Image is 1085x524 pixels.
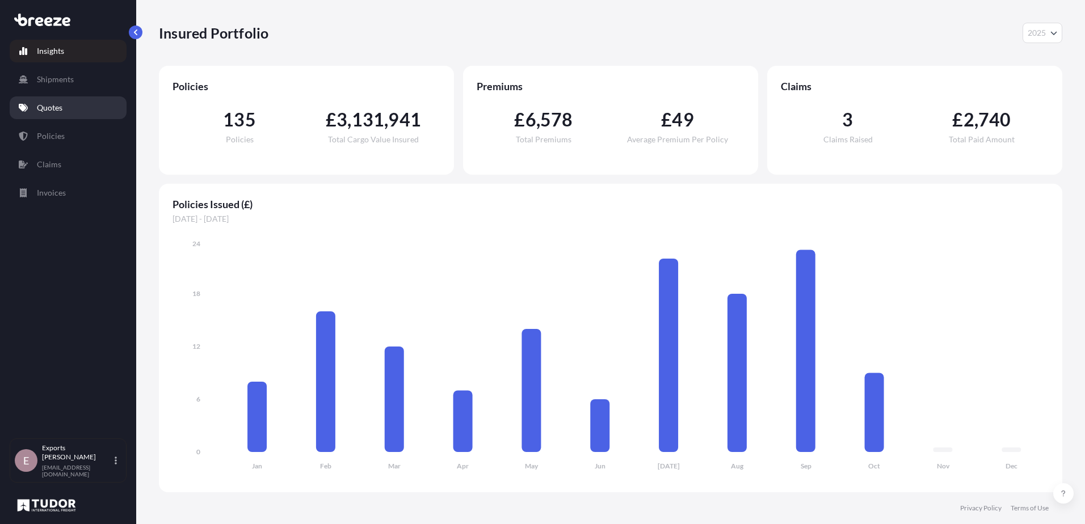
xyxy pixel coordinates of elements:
p: Shipments [37,74,74,85]
tspan: Feb [320,462,331,470]
tspan: 12 [192,342,200,350]
span: [DATE] - [DATE] [173,213,1049,225]
span: 135 [223,111,256,129]
tspan: 0 [196,447,200,456]
span: £ [514,111,525,129]
span: 49 [672,111,693,129]
span: £ [952,111,963,129]
span: Claims [781,79,1049,93]
tspan: 18 [192,289,200,298]
span: Claims Raised [823,136,873,143]
p: Insights [37,45,64,57]
span: Policies [173,79,440,93]
span: Total Cargo Value Insured [328,136,419,143]
tspan: 24 [192,239,200,248]
span: Average Premium Per Policy [627,136,728,143]
tspan: Jan [252,462,262,470]
span: Premiums [477,79,745,93]
p: Claims [37,159,61,170]
span: Total Paid Amount [949,136,1015,143]
a: Privacy Policy [960,504,1002,513]
span: 2 [964,111,974,129]
span: Policies Issued (£) [173,197,1049,211]
tspan: [DATE] [658,462,680,470]
a: Claims [10,153,127,176]
span: , [974,111,978,129]
tspan: 6 [196,395,200,403]
span: 3 [337,111,347,129]
p: Quotes [37,102,62,113]
span: 131 [352,111,385,129]
span: 578 [540,111,573,129]
tspan: Mar [388,462,401,470]
span: 941 [388,111,421,129]
span: Total Premiums [516,136,571,143]
tspan: Sep [801,462,811,470]
span: 2025 [1028,27,1046,39]
tspan: Dec [1006,462,1017,470]
span: 740 [978,111,1011,129]
tspan: Apr [457,462,469,470]
span: , [536,111,540,129]
p: [EMAIL_ADDRESS][DOMAIN_NAME] [42,464,112,477]
span: , [384,111,388,129]
a: Quotes [10,96,127,119]
tspan: Oct [868,462,880,470]
a: Invoices [10,181,127,204]
a: Policies [10,125,127,147]
tspan: Nov [937,462,950,470]
p: Invoices [37,187,66,198]
p: Policies [37,130,65,142]
p: Exports [PERSON_NAME] [42,443,112,462]
span: E [23,455,29,466]
tspan: Jun [595,462,605,470]
tspan: Aug [731,462,744,470]
span: 6 [525,111,536,129]
a: Shipments [10,68,127,91]
button: Year Selector [1023,23,1062,43]
span: Policies [226,136,254,143]
a: Insights [10,40,127,62]
span: £ [326,111,337,129]
span: £ [661,111,672,129]
img: organization-logo [14,496,79,514]
a: Terms of Use [1011,504,1049,513]
span: , [347,111,351,129]
tspan: May [525,462,539,470]
p: Insured Portfolio [159,24,268,42]
span: 3 [842,111,853,129]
